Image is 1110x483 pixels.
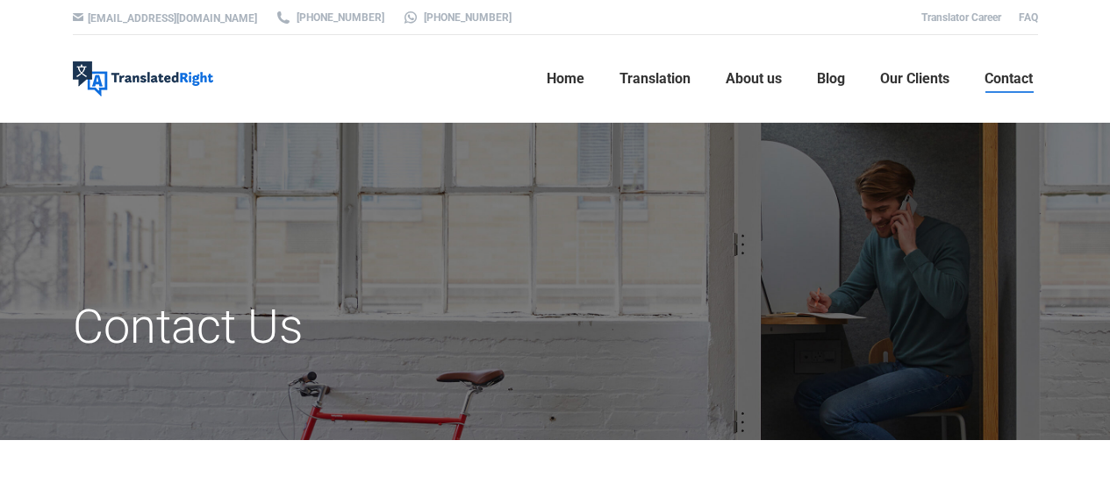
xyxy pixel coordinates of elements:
span: Home [547,70,584,88]
a: Translator Career [921,11,1001,24]
span: Contact [985,70,1033,88]
a: Home [541,51,590,107]
span: Blog [817,70,845,88]
a: Our Clients [875,51,955,107]
a: FAQ [1019,11,1038,24]
a: Contact [979,51,1038,107]
span: Our Clients [880,70,949,88]
span: Translation [619,70,691,88]
a: About us [720,51,787,107]
h1: Contact Us [73,298,707,356]
a: Blog [812,51,850,107]
span: About us [726,70,782,88]
a: [EMAIL_ADDRESS][DOMAIN_NAME] [88,12,257,25]
a: Translation [614,51,696,107]
a: [PHONE_NUMBER] [402,10,512,25]
a: [PHONE_NUMBER] [275,10,384,25]
img: Translated Right [73,61,213,96]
